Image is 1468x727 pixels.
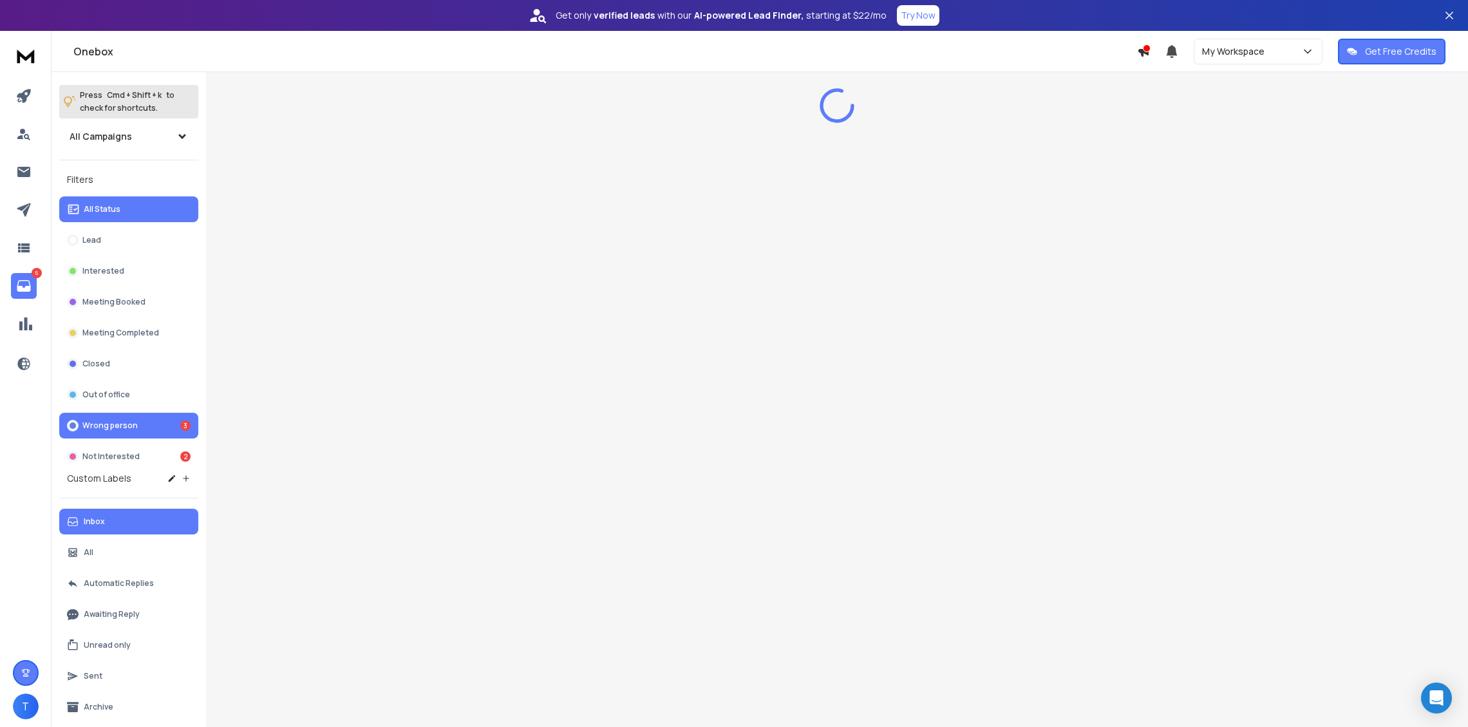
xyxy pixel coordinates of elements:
[59,171,198,189] h3: Filters
[59,413,198,439] button: Wrong person3
[84,204,120,214] p: All Status
[13,44,39,68] img: logo
[59,320,198,346] button: Meeting Completed
[897,5,939,26] button: Try Now
[84,702,113,712] p: Archive
[1421,683,1452,713] div: Open Intercom Messenger
[70,130,132,143] h1: All Campaigns
[32,268,42,278] p: 5
[82,451,140,462] p: Not Interested
[59,444,198,469] button: Not Interested2
[180,451,191,462] div: 2
[82,266,124,276] p: Interested
[84,640,131,650] p: Unread only
[59,124,198,149] button: All Campaigns
[59,196,198,222] button: All Status
[59,601,198,627] button: Awaiting Reply
[13,694,39,719] button: T
[84,671,102,681] p: Sent
[84,516,105,527] p: Inbox
[82,297,146,307] p: Meeting Booked
[59,540,198,565] button: All
[59,289,198,315] button: Meeting Booked
[59,632,198,658] button: Unread only
[59,227,198,253] button: Lead
[80,89,174,115] p: Press to check for shortcuts.
[59,663,198,689] button: Sent
[11,273,37,299] a: 5
[59,382,198,408] button: Out of office
[82,235,101,245] p: Lead
[84,547,93,558] p: All
[105,88,164,102] span: Cmd + Shift + k
[594,9,655,22] strong: verified leads
[556,9,887,22] p: Get only with our starting at $22/mo
[59,509,198,534] button: Inbox
[59,258,198,284] button: Interested
[901,9,936,22] p: Try Now
[73,44,1137,59] h1: Onebox
[180,420,191,431] div: 3
[694,9,804,22] strong: AI-powered Lead Finder,
[82,420,138,431] p: Wrong person
[1338,39,1445,64] button: Get Free Credits
[1202,45,1270,58] p: My Workspace
[84,578,154,589] p: Automatic Replies
[82,359,110,369] p: Closed
[59,571,198,596] button: Automatic Replies
[84,609,140,619] p: Awaiting Reply
[59,694,198,720] button: Archive
[82,328,159,338] p: Meeting Completed
[67,472,131,485] h3: Custom Labels
[59,351,198,377] button: Closed
[1365,45,1436,58] p: Get Free Credits
[82,390,130,400] p: Out of office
